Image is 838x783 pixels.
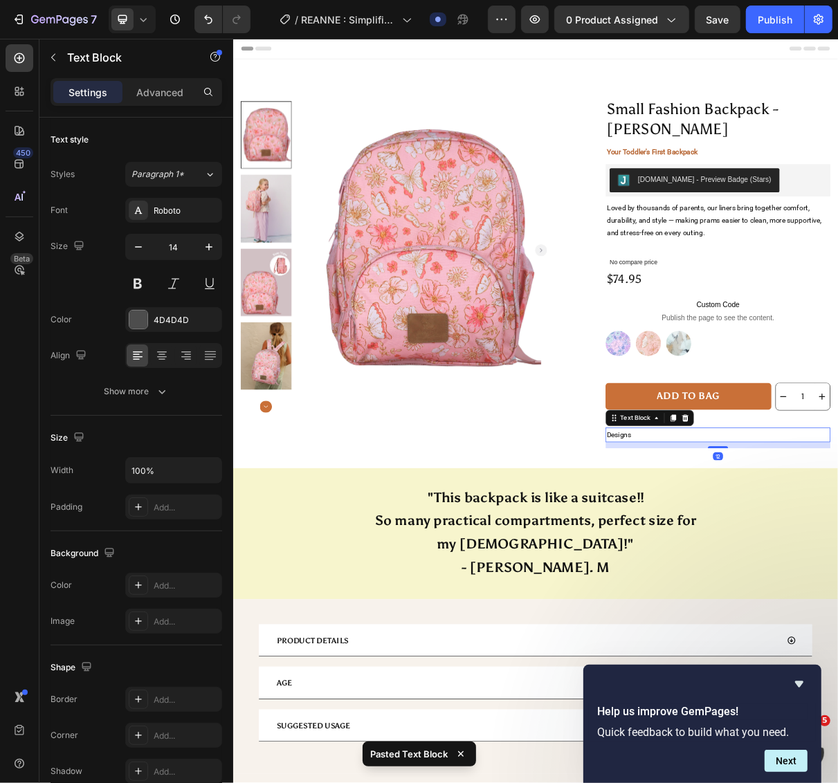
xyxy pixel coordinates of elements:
[51,658,95,677] div: Shape
[511,357,820,374] span: Custom Code
[415,282,431,299] button: Carousel Next Arrow
[301,12,397,27] span: REANNE : Simplified Small Backpacks - [DATE]
[13,147,33,158] div: 450
[695,6,740,33] button: Save
[131,168,184,181] span: Paragraph 1*
[125,162,222,187] button: Paragraph 1*
[511,376,820,390] span: Publish the page to see the content.
[51,579,72,591] div: Color
[10,187,80,279] img: Young girl wearing a pink floral backpack against a white background
[597,676,808,772] div: Help us improve GemPages!
[819,715,830,726] span: 5
[765,750,808,772] button: Next question
[597,703,808,720] h2: Help us improve GemPages!
[51,544,118,563] div: Background
[51,133,89,146] div: Text style
[51,501,82,513] div: Padding
[233,39,838,783] iframe: Design area
[791,676,808,692] button: Hide survey
[528,186,545,203] img: Judgeme.png
[745,473,766,510] button: decrement
[556,186,739,201] div: [DOMAIN_NAME] - Preview Badge (Stars)
[511,319,820,342] div: $74.95
[659,568,673,579] div: 12
[37,497,53,514] button: Carousel Next Arrow
[154,314,219,326] div: 4D4D4D
[154,580,219,592] div: Add...
[51,379,222,404] button: Show more
[766,473,799,510] input: quantity
[51,347,89,365] div: Align
[529,515,576,527] div: Text Block
[511,473,738,510] button: ADD TO BAG
[51,237,87,256] div: Size
[195,650,636,705] strong: So many practical compartments, perfect size for my [DEMOGRAPHIC_DATA]!"
[51,615,75,627] div: Image
[707,14,729,26] span: Save
[513,226,808,272] span: Loved by thousands of parents, our liners bring together comfort, durability, and style — making ...
[194,6,251,33] div: Undo/Redo
[51,464,73,477] div: Width
[126,458,221,483] input: Auto
[91,11,97,28] p: 7
[104,385,169,398] div: Show more
[511,82,820,139] h1: Small Fashion Backpack - [PERSON_NAME]
[154,205,219,217] div: Roboto
[511,222,820,277] div: Rich Text Editor. Editing area: main
[513,150,638,161] strong: Your Toddler's First Backpack
[51,429,87,448] div: Size
[6,6,103,33] button: 7
[10,288,80,381] img: Pink floral backpack with side view inset on a light gray background
[517,178,750,211] button: Judge.me - Preview Badge (Stars)
[266,618,565,641] strong: "This backpack is like a suitcase!!
[746,6,804,33] button: Publish
[51,313,72,326] div: Color
[154,501,219,514] div: Add...
[758,12,792,27] div: Publish
[51,168,75,181] div: Styles
[594,401,629,436] img: gempages_522654102451127437-0e55b0cc-e648-4bd6-8052-54d9680d02fa.jpg
[136,85,183,100] p: Advanced
[314,715,517,737] strong: - [PERSON_NAME]. M
[10,253,33,264] div: Beta
[69,85,107,100] p: Settings
[511,401,546,436] img: gempages_522654102451127437-c4642dd8-c777-49f1-9409-9e3ec65716e8.jpg
[295,12,298,27] span: /
[582,481,668,501] div: ADD TO BAG
[154,616,219,628] div: Add...
[554,6,689,33] button: 0 product assigned
[597,726,808,739] p: Quick feedback to build what you need.
[51,693,78,706] div: Border
[51,204,68,217] div: Font
[371,747,448,761] p: Pasted Text Block
[10,389,80,482] img: Person wearing a pink floral backpack against a beige wall
[154,766,219,778] div: Add...
[799,473,819,510] button: increment
[513,538,547,549] span: Designs
[511,145,820,167] div: Rich Text Editor. Editing area: main
[51,765,82,777] div: Shadow
[566,12,658,27] span: 0 product assigned
[553,401,587,436] img: gempages_522654102451127437-d2eda11a-8782-46ed-bb97-a3e46593ad75.jpg
[517,303,814,311] p: No compare price
[51,729,78,741] div: Corner
[154,730,219,742] div: Add...
[67,49,185,66] p: Text Block
[154,694,219,706] div: Add...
